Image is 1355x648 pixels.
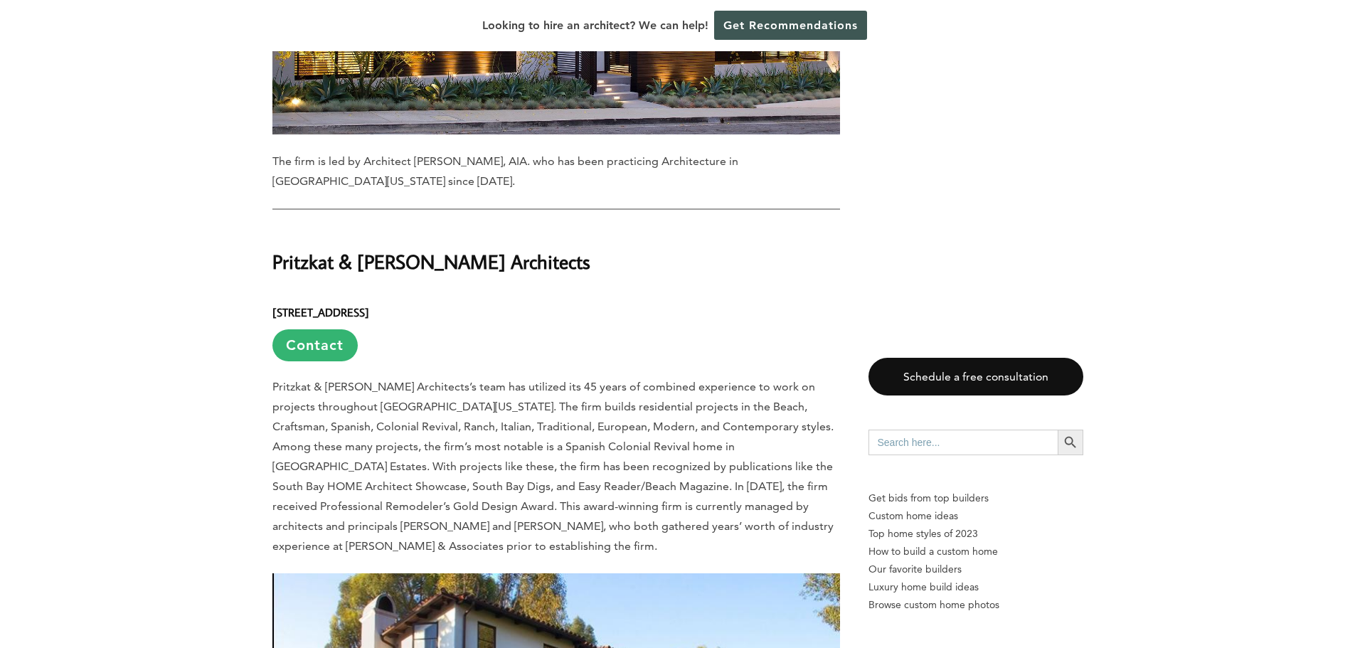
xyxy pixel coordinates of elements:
[1063,435,1078,450] svg: Search
[868,578,1083,596] a: Luxury home build ideas
[272,227,840,276] h2: Pritzkat & [PERSON_NAME] Architects
[868,561,1083,578] a: Our favorite builders
[272,152,840,191] p: The firm is led by Architect [PERSON_NAME], AIA. who has been practicing Architecture in [GEOGRAP...
[868,596,1083,614] a: Browse custom home photos
[272,292,840,361] h6: [STREET_ADDRESS]
[272,377,840,556] p: Pritzkat & [PERSON_NAME] Architects’s team has utilized its 45 years of combined experience to wo...
[272,329,358,361] a: Contact
[868,525,1083,543] a: Top home styles of 2023
[714,11,867,40] a: Get Recommendations
[868,358,1083,395] a: Schedule a free consultation
[868,543,1083,561] a: How to build a custom home
[1284,577,1338,631] iframe: Drift Widget Chat Controller
[868,507,1083,525] a: Custom home ideas
[868,430,1058,455] input: Search here...
[868,489,1083,507] p: Get bids from top builders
